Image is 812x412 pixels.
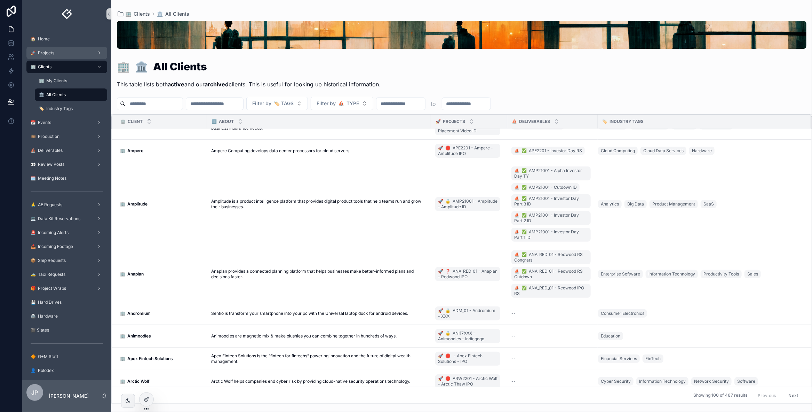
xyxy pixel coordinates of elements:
[511,311,594,316] a: --
[31,36,50,42] span: 🏠️ Home
[627,201,644,207] span: Big Data
[317,100,359,107] span: Filter by ⛵ TYPE
[645,356,661,362] span: FinTech
[438,353,497,364] span: 🚀 🛑 - Apex Fintech Solutions - IPO
[598,332,623,340] a: Education
[211,353,427,364] a: Apex Fintech Solutions is the “fintech for fintechs” powering innovation and the future of digita...
[514,212,588,224] span: ⛵️ ✅ AMP21001 - Investor Day Part 2 ID
[31,134,59,139] span: 🎞️ Production
[31,120,51,125] span: 📅 Events
[26,268,107,281] a: 🚕 Taxi Requests
[35,75,107,87] a: 🏢 My Clients
[643,355,663,363] a: FinTech
[211,379,427,384] a: Arctic Wolf helps companies end cyber risk by providing cloud-native security operations technology.
[598,331,803,342] a: Education
[157,10,189,17] a: 🏛️ All Clients
[640,147,686,155] a: Cloud Data Services
[120,201,203,207] a: 🏢 Amplitude
[120,333,203,339] a: 🏢 Animoodles
[601,201,619,207] span: Analytics
[26,199,107,211] a: 🙏 AE Requests
[120,311,151,316] strong: 🏢 Andromium
[602,119,644,124] span: 🏷️ INDUSTRY TAGS
[31,216,80,221] span: 💻 Data Kit Reservations
[435,373,503,390] a: 🚀 🛑 ARW2201 - Arctic Wolf - Arctic Thaw IPO
[512,119,550,124] span: ⛵️ DELIVERABLES
[598,269,803,280] a: Enterprise SoftwareInformation TechnologyProductivity ToolsSales
[39,92,66,98] span: 🏛️ All Clients
[514,168,588,179] span: ⛵️ ✅ AMP21001 - Alpha Investor Day TY
[120,201,148,207] strong: 🏢 Amplitude
[26,47,107,59] a: 🚀 Projects
[438,269,497,280] span: 🚀 ❓️ ANA_RED_01 - Anaplan - Redwood IPO
[514,252,588,263] span: ⛵️ ✅ ANA_RED_01 - Redwood RS Congrats
[26,254,107,267] a: 📦 Ship Requests
[747,271,758,277] span: Sales
[1,33,13,46] iframe: Spotlight
[511,147,585,155] a: ⛵️ ✅ APE2201 - Investor Day RS
[205,81,229,88] strong: archived
[435,329,500,343] a: 🚀 🔒 ANI17XXX - Animoodles - Indiegogo
[31,286,66,291] span: 🎁 Project Wraps
[212,119,234,124] span: ℹ️ ABOUT
[598,145,803,156] a: Cloud ComputingCloud Data ServicesHardware
[35,88,107,101] a: 🏛️ All Clients
[693,392,747,398] span: Showing 100 of 467 results
[26,61,107,73] a: 🏢 Clients
[31,368,54,373] span: 👤 Rolodex
[120,379,150,384] strong: 🏢 Arctic Wolf
[31,202,62,208] span: 🙏 AE Requests
[438,376,497,387] span: 🚀 🛑 ARW2201 - Arctic Wolf - Arctic Thaw IPO
[511,379,516,384] span: --
[311,97,373,110] button: Select Button
[117,61,381,72] h1: 🏢 🏛️ All Clients
[26,33,107,45] a: 🏠️ Home
[31,230,69,235] span: 🚨 Incoming Alerts
[692,148,712,154] span: Hardware
[689,147,715,155] a: Hardware
[35,102,107,115] a: 🏷️ Industry Tags
[598,308,803,319] a: Consumer Electronics
[211,199,427,210] a: Amplitude is a product intelligence platform that provides digital product tools that help teams ...
[601,311,644,316] span: Consumer Electronics
[120,356,203,362] a: 🏢 Apex Fintech Solutions
[31,148,63,153] span: ⛵️ Deliverables
[31,327,49,333] span: 🎬 Slates
[436,119,465,124] span: 🚀 PROJECTS
[252,100,294,107] span: Filter by 🏷️ TAGS
[26,144,107,157] a: ⛵️ Deliverables
[32,388,38,397] span: JP
[26,158,107,171] a: 👀 Review Posts
[701,270,742,278] a: Productivity Tools
[120,311,203,316] a: 🏢 Andromium
[120,148,203,154] a: 🏢 Ampere
[49,392,89,399] p: [PERSON_NAME]
[511,249,594,299] a: ⛵️ ✅ ANA_RED_01 - Redwood RS Congrats⛵️ ✅ ANA_RED_01 - Redwood RS Cutdown⛵️ ✅ ANA_RED_01 - Redwoo...
[246,97,308,110] button: Select Button
[511,211,591,225] a: ⛵️ ✅ AMP21001 - Investor Day Part 2 ID
[703,271,739,277] span: Productivity Tools
[125,10,150,17] span: 🏢 Clients
[211,269,427,280] a: Anaplan provides a connected planning platform that helps businesses make better-informed plans a...
[117,10,150,17] a: 🏢 Clients
[511,183,580,192] a: ⛵️ ✅ AMP21001 - Cutdown ID
[120,356,173,361] strong: 🏢 Apex Fintech Solutions
[431,100,436,108] p: to
[31,162,64,167] span: 👀 Review Posts
[511,165,594,243] a: ⛵️ ✅ AMP21001 - Alpha Investor Day TY⛵️ ✅ AMP21001 - Cutdown ID⛵️ ✅ AMP21001 - Investor Day Part ...
[211,148,350,154] span: Ampere Computing develops data center processors for cloud servers.
[511,145,594,156] a: ⛵️ ✅ APE2201 - Investor Day RS
[435,305,503,322] a: 🚀 🔒 ADM_01 - Andromium - XXX
[636,377,688,386] a: Information Technology
[435,197,500,211] a: 🚀 🔒 AMP21001 - Amplitude - Amplitude ID
[31,258,66,263] span: 📦 Ship Requests
[598,376,803,387] a: Cyber SecurityInformation TechnologyNetwork SecuritySoftware
[601,333,620,339] span: Education
[211,311,408,316] span: Sentio is transform your smartphone into your pc with the Universal laptop dock for android devices.
[31,244,73,249] span: 📥 Incoming Footage
[598,353,803,364] a: Financial ServicesFinTech
[211,333,397,339] span: Animoodles are magnetic mix & make plushies you can combine together in hundreds of ways.
[117,80,381,88] p: This table lists both and our clients. This is useful for looking up historical information.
